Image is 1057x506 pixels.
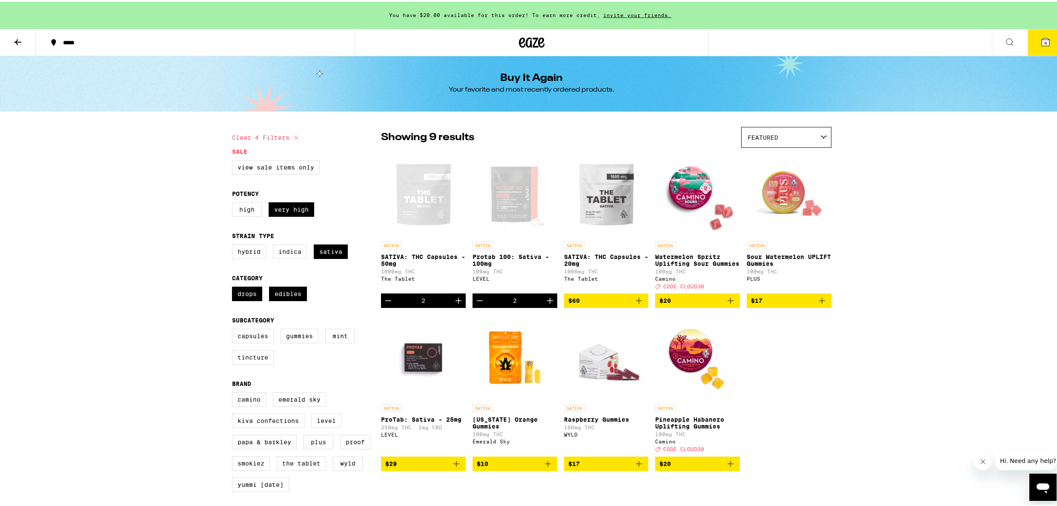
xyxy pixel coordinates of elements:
[232,243,266,257] label: Hybrid
[751,296,762,302] span: $17
[269,285,307,299] label: Edibles
[659,296,671,302] span: $20
[273,391,326,405] label: Emerald Sky
[304,433,333,448] label: PLUS
[381,267,466,273] p: 1000mg THC
[655,455,740,469] button: Add to bag
[655,267,740,273] p: 100mg THC
[655,402,676,410] p: SATIVA
[381,274,466,280] div: The Tablet
[333,454,363,469] label: WYLD
[381,455,466,469] button: Add to bag
[473,274,557,280] div: LEVEL
[473,414,557,428] p: [US_STATE] Orange Gummies
[655,252,740,265] p: Watermelon Spritz Uplifting Sour Gummies
[473,402,493,410] p: SATIVA
[325,327,355,342] label: Mint
[473,150,557,292] a: Open page for Protab 100: Sativa - 100mg from LEVEL
[600,11,674,16] span: invite your friends.
[564,313,649,398] img: WYLD - Raspberry Gummies
[564,240,584,247] p: SATIVA
[564,423,649,428] p: 100mg THC
[473,437,557,443] div: Emerald Sky
[381,292,395,306] button: Decrement
[748,132,778,139] span: Featured
[232,147,247,153] legend: Sale
[232,476,289,490] label: Yummi [DATE]
[655,430,740,435] p: 100mg THC
[1044,39,1047,44] span: 4
[449,83,615,93] div: Your favorite and most recently ordered products.
[281,327,318,342] label: Gummies
[473,455,557,469] button: Add to bag
[655,274,740,280] div: Camino
[747,274,831,280] div: PLUS
[421,296,425,302] div: 2
[232,327,274,342] label: Capsules
[277,454,326,469] label: The Tablet
[655,150,740,292] a: Open page for Watermelon Spritz Uplifting Sour Gummies from Camino
[564,252,649,265] p: SATIVA: THC Capsules - 20mg
[564,402,584,410] p: SATIVA
[473,240,493,247] p: SATIVA
[747,267,831,273] p: 100mg THC
[513,296,517,302] div: 2
[385,459,397,466] span: $29
[232,158,320,173] label: View Sale Items Only
[389,11,600,16] span: You have $20.00 available for this order! To earn more credit,
[663,445,704,451] span: CODE CLOUD30
[747,252,831,265] p: Sour Watermelon UPLIFT Gummies
[473,313,557,454] a: Open page for California Orange Gummies from Emerald Sky
[747,150,831,292] a: Open page for Sour Watermelon UPLIFT Gummies from PLUS
[451,292,466,306] button: Increment
[747,240,767,247] p: SATIVA
[232,189,259,195] legend: Potency
[655,313,740,398] img: Camino - Pineapple Habanero Uplifting Gummies
[340,433,370,448] label: Proof
[473,292,487,306] button: Decrement
[473,267,557,273] p: 100mg THC
[995,450,1057,469] iframe: Message from company
[269,201,314,215] label: Very High
[564,430,649,436] div: WYLD
[311,412,341,426] label: LEVEL
[232,125,301,147] button: Clear 4 filters
[564,313,649,454] a: Open page for Raspberry Gummies from WYLD
[564,150,649,292] a: Open page for SATIVA: THC Capsules - 20mg from The Tablet
[655,240,676,247] p: SATIVA
[655,437,740,443] div: Camino
[564,267,649,273] p: 1000mg THC
[381,129,474,143] p: Showing 9 results
[232,391,266,405] label: Camino
[659,459,671,466] span: $20
[381,252,466,265] p: SATIVA: THC Capsules - 50mg
[273,243,307,257] label: Indica
[568,296,580,302] span: $60
[655,313,740,454] a: Open page for Pineapple Habanero Uplifting Gummies from Camino
[381,240,401,247] p: SATIVA
[232,412,304,426] label: Kiva Confections
[381,313,466,398] img: LEVEL - ProTab: Sativa - 25mg
[564,150,649,236] img: The Tablet - SATIVA: THC Capsules - 20mg
[1029,472,1057,499] iframe: Button to launch messaging window
[477,459,488,466] span: $10
[381,150,466,292] a: Open page for SATIVA: THC Capsules - 50mg from The Tablet
[564,414,649,421] p: Raspberry Gummies
[543,292,557,306] button: Increment
[381,423,466,428] p: 250mg THC: 2mg CBD
[655,150,740,236] img: Camino - Watermelon Spritz Uplifting Sour Gummies
[747,150,831,236] img: PLUS - Sour Watermelon UPLIFT Gummies
[232,454,270,469] label: Smokiez
[232,315,274,322] legend: Subcategory
[381,430,466,436] div: LEVEL
[232,348,274,363] label: Tincture
[473,313,557,398] img: Emerald Sky - California Orange Gummies
[655,292,740,306] button: Add to bag
[473,252,557,265] p: Protab 100: Sativa - 100mg
[501,72,563,82] h1: Buy It Again
[564,292,649,306] button: Add to bag
[663,282,704,287] span: CODE CLOUD30
[473,430,557,435] p: 100mg THC
[564,455,649,469] button: Add to bag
